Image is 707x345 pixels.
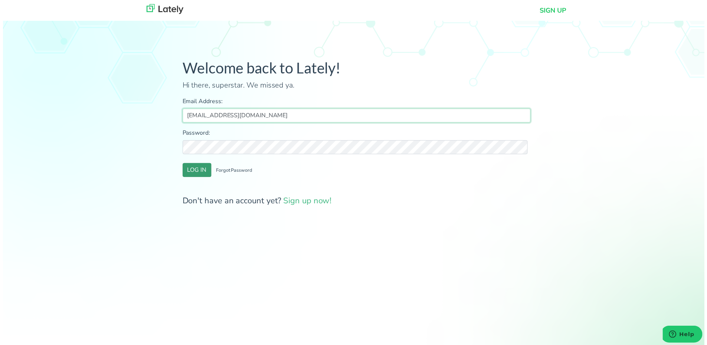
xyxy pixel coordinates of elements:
[210,164,256,178] button: Forgot Password
[181,60,532,78] h1: Welcome back to Lately!
[181,164,210,178] button: LOG IN
[181,197,331,208] span: Don't have an account yet?
[215,168,251,175] small: Forgot Password
[541,6,568,16] a: SIGN UP
[181,98,532,106] label: Email Address:
[145,4,182,14] img: lately_logo_nav.700ca2e7.jpg
[181,129,532,138] label: Password:
[283,197,331,208] a: Sign up now!
[181,80,532,92] p: Hi there, superstar. We missed ya.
